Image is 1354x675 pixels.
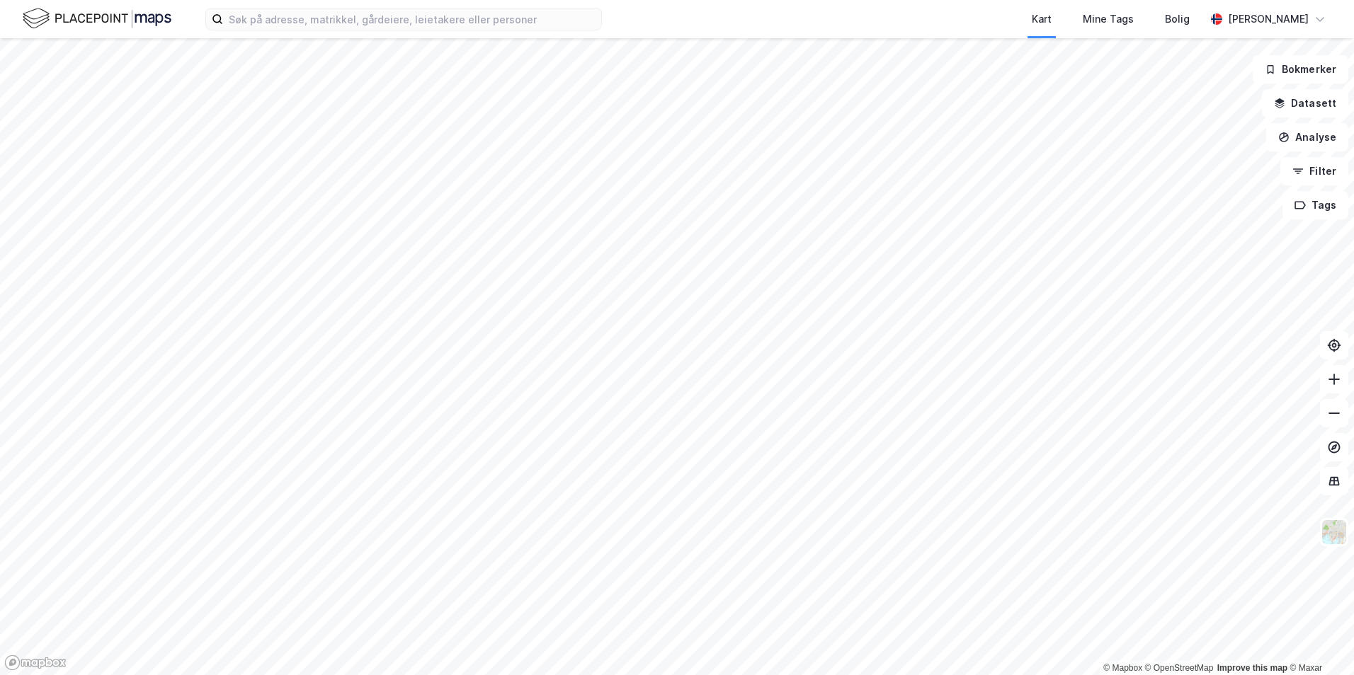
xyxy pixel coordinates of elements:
[23,6,171,31] img: logo.f888ab2527a4732fd821a326f86c7f29.svg
[1228,11,1309,28] div: [PERSON_NAME]
[1283,607,1354,675] div: Kontrollprogram for chat
[1321,519,1348,546] img: Z
[1103,663,1142,673] a: Mapbox
[4,654,67,671] a: Mapbox homepage
[1266,123,1348,151] button: Analyse
[223,8,601,30] input: Søk på adresse, matrikkel, gårdeiere, leietakere eller personer
[1217,663,1287,673] a: Improve this map
[1253,55,1348,83] button: Bokmerker
[1283,607,1354,675] iframe: Chat Widget
[1032,11,1052,28] div: Kart
[1280,157,1348,185] button: Filter
[1083,11,1134,28] div: Mine Tags
[1145,663,1214,673] a: OpenStreetMap
[1282,191,1348,219] button: Tags
[1165,11,1190,28] div: Bolig
[1262,89,1348,117] button: Datasett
